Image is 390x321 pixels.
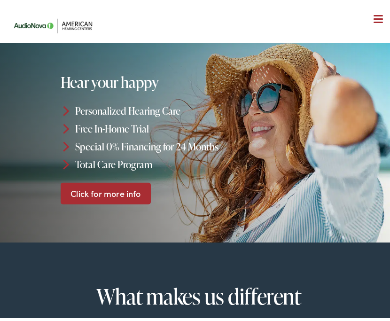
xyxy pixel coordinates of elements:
h2: What makes us different [46,282,351,305]
h1: Hear your happy [61,71,211,87]
li: Total Care Program [61,153,334,171]
a: Click for more info [61,180,151,202]
li: Personalized Hearing Care [61,99,334,117]
a: What We Offer [15,38,389,67]
li: Special 0% Financing for 24 Months [61,135,334,153]
li: Free In-Home Trial [61,117,334,135]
